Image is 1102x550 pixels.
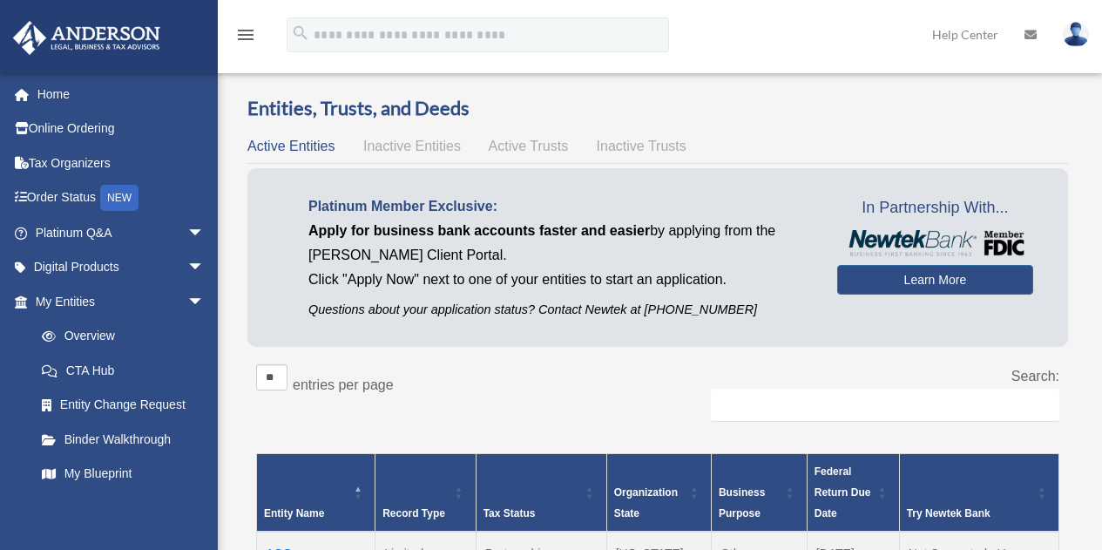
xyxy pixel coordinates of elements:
a: Binder Walkthrough [24,422,222,457]
span: arrow_drop_down [187,250,222,286]
a: Home [12,77,231,112]
p: Questions about your application status? Contact Newtek at [PHONE_NUMBER] [308,299,811,321]
img: User Pic [1063,22,1089,47]
span: Inactive Entities [363,139,461,153]
span: Record Type [382,507,445,519]
th: Organization State: Activate to sort [606,453,711,532]
a: Learn More [837,265,1033,295]
a: Online Ordering [12,112,231,146]
img: NewtekBankLogoSM.png [846,230,1024,256]
a: menu [235,31,256,45]
label: entries per page [293,377,394,392]
span: Entity Name [264,507,324,519]
span: Active Entities [247,139,335,153]
div: NEW [100,185,139,211]
a: My Entitiesarrow_drop_down [12,284,222,319]
a: Overview [24,319,213,354]
i: search [291,24,310,43]
p: Platinum Member Exclusive: [308,194,811,219]
span: arrow_drop_down [187,215,222,251]
span: In Partnership With... [837,194,1033,222]
th: Entity Name: Activate to invert sorting [257,453,375,532]
img: Anderson Advisors Platinum Portal [8,21,166,55]
p: Click "Apply Now" next to one of your entities to start an application. [308,268,811,292]
span: Inactive Trusts [597,139,686,153]
span: Business Purpose [719,486,765,519]
a: Tax Organizers [12,146,231,180]
i: menu [235,24,256,45]
th: Try Newtek Bank : Activate to sort [899,453,1058,532]
a: CTA Hub [24,353,222,388]
span: Federal Return Due Date [815,465,871,519]
a: Entity Change Request [24,388,222,423]
span: Active Trusts [489,139,569,153]
a: Tax Due Dates [24,491,222,526]
h3: Entities, Trusts, and Deeds [247,95,1068,122]
th: Business Purpose: Activate to sort [711,453,807,532]
th: Tax Status: Activate to sort [476,453,606,532]
label: Search: [1011,369,1059,384]
a: Platinum Q&Aarrow_drop_down [12,215,231,250]
span: Tax Status [483,507,536,519]
a: Order StatusNEW [12,180,231,216]
th: Record Type: Activate to sort [375,453,477,532]
span: Organization State [614,486,678,519]
th: Federal Return Due Date: Activate to sort [807,453,899,532]
div: Try Newtek Bank [907,503,1032,524]
p: by applying from the [PERSON_NAME] Client Portal. [308,219,811,268]
span: Apply for business bank accounts faster and easier [308,223,650,238]
a: Digital Productsarrow_drop_down [12,250,231,285]
a: My Blueprint [24,457,222,492]
span: arrow_drop_down [187,284,222,320]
